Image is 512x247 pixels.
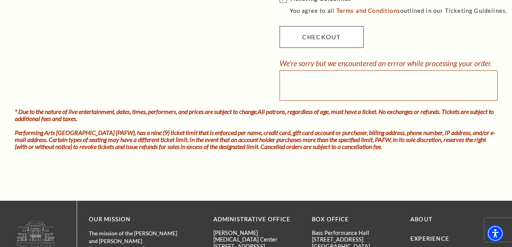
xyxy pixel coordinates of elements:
[312,229,399,236] p: Bass Performance Hall
[15,108,494,122] i: * Due to the nature of live entertainment, dates, times, performers, and prices are subject to ch...
[15,129,495,150] i: Performing Arts [GEOGRAPHIC_DATA] (PAFW), has a nine (9) ticket limit that is enforced per name, ...
[410,235,449,242] a: Experience
[280,26,364,48] a: Checkout
[336,7,400,14] a: Terms and Conditions
[312,236,399,243] p: [STREET_ADDRESS]
[213,229,300,243] p: [PERSON_NAME][MEDICAL_DATA] Center
[410,216,433,222] a: About
[312,215,399,224] p: BOX OFFICE
[400,7,507,14] span: outlined in our Ticketing Guidelines.
[487,225,504,242] div: Accessibility Menu
[258,108,376,115] strong: All patrons, regardless of age, must have a ticket
[89,215,186,224] p: OUR MISSION
[213,215,300,224] p: Administrative Office
[280,60,492,67] div: We're sorry but we encountered an errror while processing your order.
